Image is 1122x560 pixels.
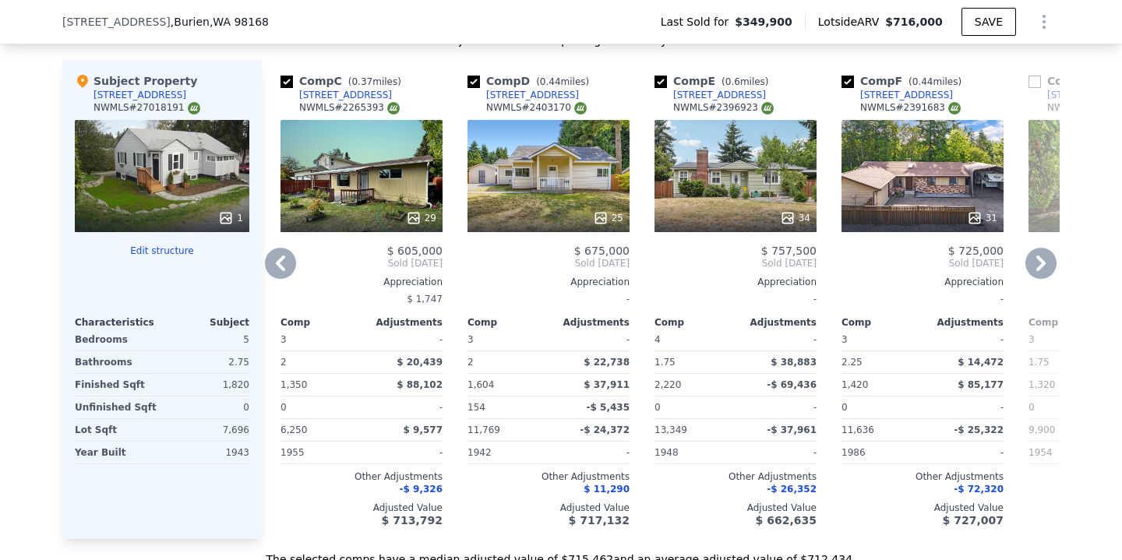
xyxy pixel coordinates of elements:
img: NWMLS Logo [574,102,587,114]
div: NWMLS # 27018191 [93,101,200,114]
span: $ 11,290 [584,484,630,495]
div: [STREET_ADDRESS] [486,89,579,101]
span: -$ 25,322 [954,424,1004,435]
div: - [365,442,443,463]
span: -$ 24,372 [580,424,630,435]
span: $ 662,635 [756,514,817,527]
img: NWMLS Logo [948,102,961,114]
span: , WA 98168 [210,16,269,28]
span: $ 85,177 [958,379,1004,390]
div: NWMLS # 2396923 [673,101,774,114]
span: Last Sold for [661,14,736,30]
span: Sold [DATE] [280,257,443,269]
span: 13,349 [654,424,687,435]
span: 1,604 [467,379,494,390]
span: $ 22,738 [584,357,630,368]
span: -$ 5,435 [587,402,630,413]
div: 1 [218,210,243,226]
div: [STREET_ADDRESS] [93,89,186,101]
div: Adjusted Value [467,502,630,514]
div: 2 [280,351,358,373]
div: - [926,442,1004,463]
div: [STREET_ADDRESS] [299,89,392,101]
div: 2.25 [841,351,919,373]
div: Appreciation [841,276,1004,288]
div: 1948 [654,442,732,463]
img: NWMLS Logo [761,102,774,114]
div: 29 [406,210,436,226]
div: - [926,396,1004,418]
div: - [365,396,443,418]
span: $ 675,000 [574,245,630,257]
div: Comp E [654,73,775,89]
span: Sold [DATE] [654,257,817,269]
div: - [552,442,630,463]
img: NWMLS Logo [188,102,200,114]
div: 1.75 [654,351,732,373]
div: - [739,442,817,463]
div: 5 [165,329,249,350]
span: 2,220 [654,379,681,390]
span: $ 88,102 [397,379,443,390]
span: -$ 26,352 [767,484,817,495]
div: Other Adjustments [841,470,1004,483]
div: 1,820 [165,374,249,396]
span: 3 [1028,334,1035,345]
span: 4 [654,334,661,345]
div: - [467,288,630,310]
span: 154 [467,402,485,413]
span: 0 [1028,402,1035,413]
div: Adjustments [736,316,817,329]
a: [STREET_ADDRESS] [654,89,766,101]
div: 1955 [280,442,358,463]
div: Subject Property [75,73,197,89]
span: 3 [467,334,474,345]
span: $ 14,472 [958,357,1004,368]
div: Finished Sqft [75,374,159,396]
span: -$ 69,436 [767,379,817,390]
span: 1,420 [841,379,868,390]
span: $ 757,500 [761,245,817,257]
div: 1.75 [1028,351,1106,373]
span: 9,900 [1028,424,1055,435]
div: Comp [654,316,736,329]
div: 1942 [467,442,545,463]
span: $ 20,439 [397,357,443,368]
div: - [739,396,817,418]
div: - [365,329,443,350]
div: - [552,329,630,350]
span: $ 727,007 [943,514,1004,527]
div: Subject [162,316,249,329]
span: $ 713,792 [382,514,443,527]
button: Show Options [1028,6,1060,37]
span: Lotside ARV [818,14,885,30]
div: Adjustments [923,316,1004,329]
div: Bathrooms [75,351,159,373]
div: Comp [467,316,549,329]
span: $ 725,000 [948,245,1004,257]
div: 1943 [165,442,249,463]
div: Appreciation [280,276,443,288]
div: - [841,288,1004,310]
span: , Burien [171,14,269,30]
div: 1986 [841,442,919,463]
span: 0.44 [540,76,561,87]
div: Year Built [75,442,159,463]
div: 0 [165,396,249,418]
span: -$ 9,326 [400,484,443,495]
span: ( miles) [530,76,595,87]
div: Characteristics [75,316,162,329]
div: NWMLS # 2391683 [860,101,961,114]
img: NWMLS Logo [387,102,400,114]
span: 1,350 [280,379,307,390]
span: $349,900 [735,14,792,30]
span: -$ 72,320 [954,484,1004,495]
div: 2.75 [165,351,249,373]
span: 0 [280,402,287,413]
div: - [739,329,817,350]
span: 0 [654,402,661,413]
span: $ 605,000 [387,245,443,257]
span: $ 37,911 [584,379,630,390]
span: -$ 37,961 [767,424,817,435]
span: $ 9,577 [404,424,443,435]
